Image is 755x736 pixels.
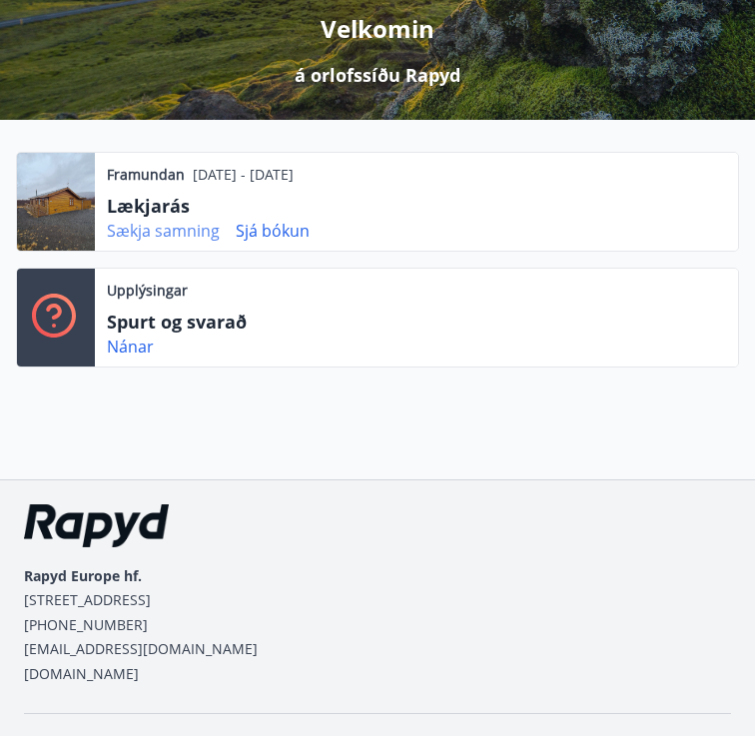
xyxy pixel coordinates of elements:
span: Rapyd Europe hf. [24,566,142,585]
a: Nánar [107,336,154,358]
p: [DATE] - [DATE] [193,165,294,185]
span: [EMAIL_ADDRESS][DOMAIN_NAME] [24,639,258,659]
p: Spurt og svarað [107,309,307,335]
p: á orlofssíðu Rapyd [295,62,460,88]
a: Sækja samning [107,220,220,242]
a: [DOMAIN_NAME] [24,664,139,683]
p: Framundan [107,165,185,185]
span: [STREET_ADDRESS] [24,590,151,609]
a: Sjá bókun [236,220,310,242]
p: Upplýsingar [107,281,188,301]
p: Velkomin [321,12,434,46]
p: Lækjarás [107,193,307,219]
span: [PHONE_NUMBER] [24,615,148,635]
img: ekj9gaOU4bjvQReEWNZ0zEMsCR0tgSDGv48UY51k.png [24,504,169,547]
